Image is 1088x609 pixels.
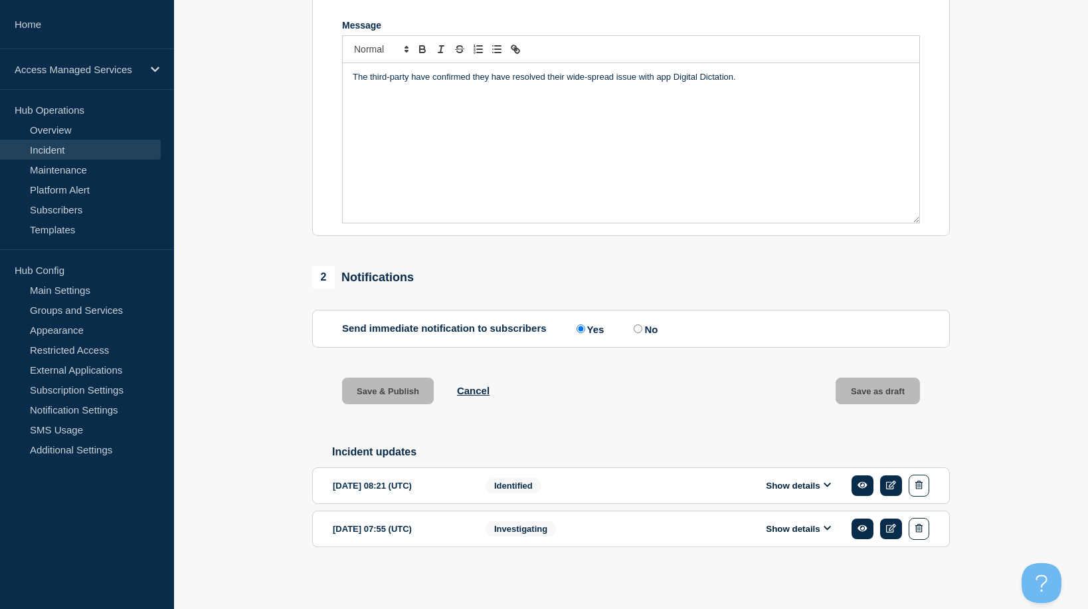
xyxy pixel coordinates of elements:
input: No [634,324,642,333]
button: Save as draft [836,378,920,404]
div: Message [342,20,920,31]
iframe: Help Scout Beacon - Open [1022,563,1061,603]
div: [DATE] 08:21 (UTC) [333,475,466,497]
button: Toggle ordered list [469,41,488,57]
button: Toggle link [506,41,525,57]
label: No [630,322,658,335]
p: Access Managed Services [15,64,142,75]
button: Toggle bulleted list [488,41,506,57]
span: Identified [486,478,541,493]
h2: Incident updates [332,446,950,458]
span: Investigating [486,521,556,537]
label: Yes [573,322,604,335]
button: Save & Publish [342,378,434,404]
p: Send immediate notification to subscribers [342,322,547,335]
input: Yes [577,324,585,333]
button: Cancel [457,385,490,396]
button: Show details [762,480,835,491]
button: Toggle bold text [413,41,432,57]
span: 2 [312,266,335,289]
p: The third-party have confirmed they have resolved their wide-spread issue with app Digital Dictat... [353,71,909,83]
div: Notifications [312,266,414,289]
span: Font size [348,41,413,57]
div: Message [343,63,919,223]
button: Toggle strikethrough text [450,41,469,57]
div: [DATE] 07:55 (UTC) [333,518,466,540]
div: Send immediate notification to subscribers [342,322,920,335]
button: Toggle italic text [432,41,450,57]
button: Show details [762,523,835,535]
